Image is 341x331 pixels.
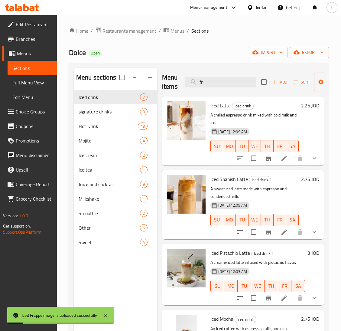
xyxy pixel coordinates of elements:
span: Sort items [290,77,314,87]
p: A sweet iced latte made with espresso and condensed milk. [210,185,299,200]
a: Edit Menu [8,90,57,104]
button: MO [223,140,236,152]
span: Get support on: [3,222,31,230]
a: Restaurants management [95,27,156,35]
button: TH [261,140,274,152]
svg: Show Choices [311,294,318,302]
a: Menu disclaimer [2,148,57,162]
span: Menus [170,27,184,34]
span: 13 [138,123,147,129]
div: Ice cream2 [74,148,157,162]
span: Sort [294,79,310,86]
a: Support.OpsPlatform [3,228,41,236]
a: Coverage Report [2,177,57,192]
span: Milkshake [79,195,140,202]
button: delete [293,151,307,165]
button: SU [210,214,223,226]
div: Iced drink [235,316,256,323]
span: L [331,4,333,11]
nav: Menu sections [74,87,157,252]
button: show more [307,151,322,165]
span: TU [238,215,246,224]
span: TU [240,282,249,290]
div: items [140,210,148,217]
div: Ice cream [79,152,140,159]
h2: Menu sections [76,73,116,82]
span: 4 [140,138,147,144]
span: Iced Mocha [210,314,233,323]
h2: Menu items [162,73,178,91]
span: Sections [191,27,209,34]
span: Menu disclaimer [16,152,52,159]
span: Open [88,51,102,56]
div: Iced drink [249,176,271,183]
button: TU [236,140,248,152]
div: Ice tea1 [74,162,157,177]
img: Iced Pistachio Latte [167,249,206,287]
span: Sort sections [128,70,143,85]
span: 2 [140,152,147,158]
span: Edit Menu [12,93,52,101]
button: MO [224,280,238,292]
button: WE [251,280,265,292]
button: show more [307,225,322,239]
div: Sweet [79,239,140,246]
button: Add [270,77,290,87]
a: Promotions [2,133,57,148]
span: SU [213,215,221,224]
span: [DATE] 12:09 AM [216,129,249,135]
h6: 3 JOD [307,249,319,257]
span: TH [263,215,271,224]
div: signature drinks [79,108,140,115]
li: / [159,27,161,34]
h6: 2.25 JOD [301,101,319,110]
button: SU [210,280,224,292]
span: import [254,49,283,56]
span: MO [226,142,233,151]
button: export [290,47,329,58]
p: A chilled espresso drink mixed with cold milk and ice. [210,111,299,126]
span: 0 [140,109,147,115]
span: FR [281,282,289,290]
span: Coupons [16,123,52,130]
a: Branches [2,32,57,46]
div: items [140,181,148,188]
button: TH [265,280,278,292]
button: SA [286,214,299,226]
div: items [140,93,148,101]
div: Iced drink7 [74,90,157,104]
span: 1.0.0 [19,212,28,220]
span: Select to update [247,292,260,304]
span: Add item [270,77,290,87]
a: Edit menu item [281,228,288,236]
button: TU [236,214,248,226]
div: items [140,166,148,173]
div: Iced drink [232,103,254,110]
div: items [140,108,148,115]
div: Jordan [256,4,268,11]
span: SA [288,142,296,151]
span: Smoothie [79,210,140,217]
li: / [187,27,189,34]
span: Upsell [16,166,52,173]
span: TH [263,142,271,151]
span: Choice Groups [16,108,52,115]
span: SU [213,142,221,151]
li: / [91,27,93,34]
span: Juice and cocktail [79,181,140,188]
a: Choice Groups [2,104,57,119]
span: Select to update [247,152,260,165]
span: 1 [140,167,147,173]
span: Iced Spanish Latte [210,175,248,184]
span: WE [254,282,262,290]
a: Grocery Checklist [2,192,57,206]
a: Edit Restaurant [2,17,57,32]
button: FR [274,140,286,152]
button: WE [248,140,261,152]
div: items [140,224,148,231]
span: MO [226,282,235,290]
div: Sweet4 [74,235,157,250]
div: Juice and cocktail9 [74,177,157,192]
a: Coupons [2,119,57,133]
button: FR [274,214,286,226]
